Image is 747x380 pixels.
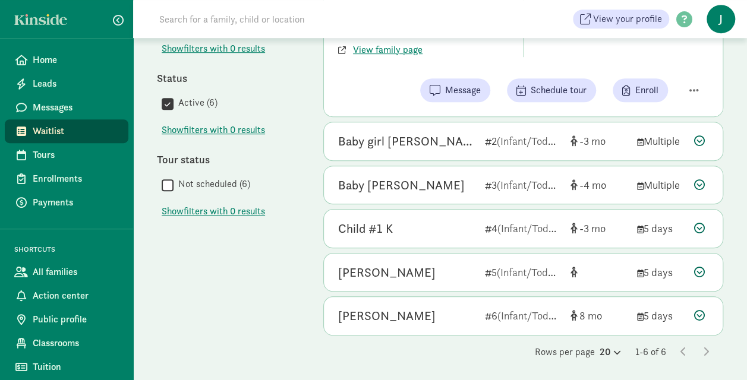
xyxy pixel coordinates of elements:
div: 5 days [637,264,685,280]
span: (Infant/Toddlers) [497,309,574,322]
div: Tour status [157,151,300,167]
a: Payments [5,191,128,214]
span: Messages [33,100,119,115]
span: Show filters with 0 results [162,42,265,56]
a: Tours [5,143,128,167]
div: [object Object] [571,133,628,149]
span: 8 [579,309,602,322]
span: Leads [33,77,119,91]
a: Home [5,48,128,72]
span: Waitlist [33,124,119,138]
div: 5 days [637,220,685,236]
span: View your profile [593,12,662,26]
span: Enroll [635,83,658,97]
label: Not scheduled (6) [174,177,250,191]
div: 20 [600,345,621,359]
span: Message [445,83,481,97]
div: Multiple [637,133,685,149]
a: Action center [5,284,128,308]
div: 6 [485,308,561,324]
a: View your profile [573,9,669,28]
span: Action center [33,289,119,303]
button: View family page [353,43,423,57]
span: Show filters with 0 results [162,123,265,137]
button: Showfilters with 0 results [162,123,265,137]
div: [object Object] [571,308,628,324]
span: (Infant/Toddlers) [497,134,573,148]
button: Showfilters with 0 results [162,42,265,56]
span: Home [33,53,119,67]
button: Showfilters with 0 results [162,204,265,218]
span: (Infant/Toddlers) [497,265,573,279]
span: All families [33,265,119,279]
a: Waitlist [5,119,128,143]
div: Baby Meade [338,176,465,195]
span: Public profile [33,312,119,327]
div: Isabelle Morales-Giraldo [338,306,436,325]
span: -4 [579,178,606,192]
div: 5 [485,264,561,280]
div: [object Object] [571,264,628,280]
a: Classrooms [5,331,128,355]
button: Message [420,78,490,102]
a: Leads [5,72,128,96]
span: (Infant/Toddlers) [497,178,573,192]
div: Liliana Englebert [338,263,436,282]
a: Enrollments [5,167,128,191]
span: Tours [33,148,119,162]
button: Schedule tour [507,78,596,102]
div: 3 [485,177,561,193]
div: [object Object] [571,220,628,236]
div: [object Object] [571,177,628,193]
div: Child #1 K [338,219,393,238]
span: J [707,5,735,33]
span: Tuition [33,360,119,374]
label: Active (6) [174,96,218,110]
span: Schedule tour [531,83,587,97]
span: Enrollments [33,172,119,186]
span: Show filters with 0 results [162,204,265,218]
iframe: Chat Widget [688,323,747,380]
div: 5 days [637,308,685,324]
div: Multiple [637,177,685,193]
a: All families [5,260,128,284]
div: Baby girl Castro [338,132,475,151]
span: -3 [579,134,606,148]
a: Public profile [5,308,128,331]
div: Status [157,70,300,86]
span: Payments [33,195,119,210]
span: (Infant/Toddlers) [497,221,574,235]
div: 2 [485,133,561,149]
a: Messages [5,96,128,119]
span: Classrooms [33,336,119,350]
a: Tuition [5,355,128,379]
div: 4 [485,220,561,236]
div: Rows per page 1-6 of 6 [323,345,723,359]
button: Enroll [613,78,668,102]
input: Search for a family, child or location [152,7,486,31]
span: -3 [579,221,606,235]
